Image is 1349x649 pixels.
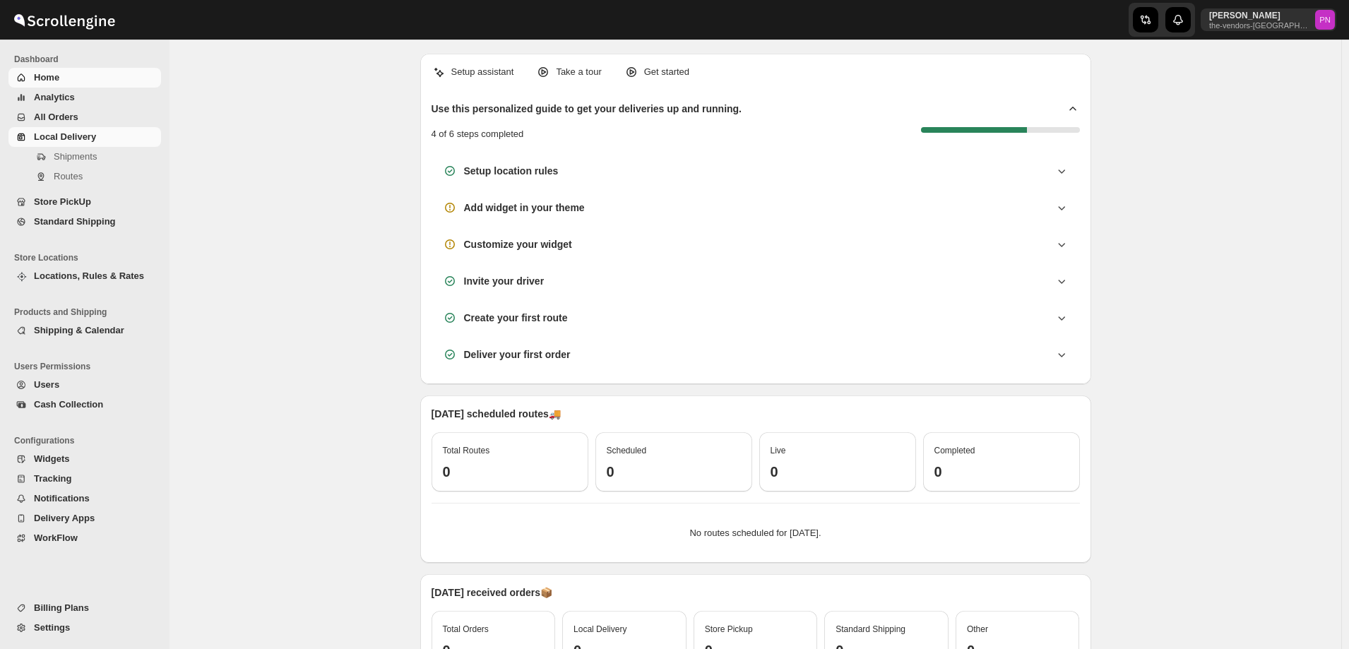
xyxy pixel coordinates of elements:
span: Widgets [34,453,69,464]
span: Pramod Nair [1315,10,1335,30]
button: Widgets [8,449,161,469]
button: Users [8,375,161,395]
button: Billing Plans [8,598,161,618]
span: Users Permissions [14,361,162,372]
h3: 0 [443,463,577,480]
button: Delivery Apps [8,508,161,528]
button: Cash Collection [8,395,161,415]
span: Store Locations [14,252,162,263]
p: 4 of 6 steps completed [432,127,524,141]
button: Shipping & Calendar [8,321,161,340]
span: Configurations [14,435,162,446]
span: Routes [54,171,83,181]
img: ScrollEngine [11,2,117,37]
span: Completed [934,446,975,456]
button: Tracking [8,469,161,489]
h3: Customize your widget [464,237,572,251]
p: [PERSON_NAME] [1209,10,1309,21]
span: All Orders [34,112,78,122]
h3: 0 [934,463,1069,480]
button: Settings [8,618,161,638]
p: No routes scheduled for [DATE]. [443,526,1069,540]
button: Notifications [8,489,161,508]
span: Live [771,446,786,456]
h3: Deliver your first order [464,347,571,362]
h3: Add widget in your theme [464,201,585,215]
p: [DATE] received orders 📦 [432,585,1080,600]
span: Notifications [34,493,90,504]
span: Standard Shipping [34,216,116,227]
span: WorkFlow [34,532,78,543]
button: All Orders [8,107,161,127]
span: Billing Plans [34,602,89,613]
span: Store PickUp [34,196,91,207]
p: [DATE] scheduled routes 🚚 [432,407,1080,421]
button: Analytics [8,88,161,107]
span: Local Delivery [34,131,96,142]
h3: Create your first route [464,311,568,325]
span: Locations, Rules & Rates [34,270,144,281]
h3: Setup location rules [464,164,559,178]
h3: 0 [771,463,905,480]
span: Local Delivery [574,624,626,634]
h3: Invite your driver [464,274,545,288]
span: Home [34,72,59,83]
span: Tracking [34,473,71,484]
span: Store Pickup [705,624,753,634]
span: Settings [34,622,70,633]
span: Shipping & Calendar [34,325,124,335]
button: WorkFlow [8,528,161,548]
button: User menu [1201,8,1336,31]
p: Take a tour [556,65,601,79]
span: Scheduled [607,446,647,456]
h3: 0 [607,463,741,480]
button: Routes [8,167,161,186]
p: the-vendors-[GEOGRAPHIC_DATA] [1209,21,1309,30]
span: Total Routes [443,446,490,456]
h2: Use this personalized guide to get your deliveries up and running. [432,102,742,116]
p: Get started [644,65,689,79]
span: Total Orders [443,624,489,634]
p: Setup assistant [451,65,514,79]
button: Home [8,68,161,88]
button: Shipments [8,147,161,167]
button: Locations, Rules & Rates [8,266,161,286]
span: Other [967,624,988,634]
span: Products and Shipping [14,306,162,318]
span: Cash Collection [34,399,103,410]
span: Standard Shipping [836,624,905,634]
span: Shipments [54,151,97,162]
span: Delivery Apps [34,513,95,523]
span: Analytics [34,92,75,102]
span: Dashboard [14,54,162,65]
text: PN [1319,16,1331,24]
span: Users [34,379,59,390]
